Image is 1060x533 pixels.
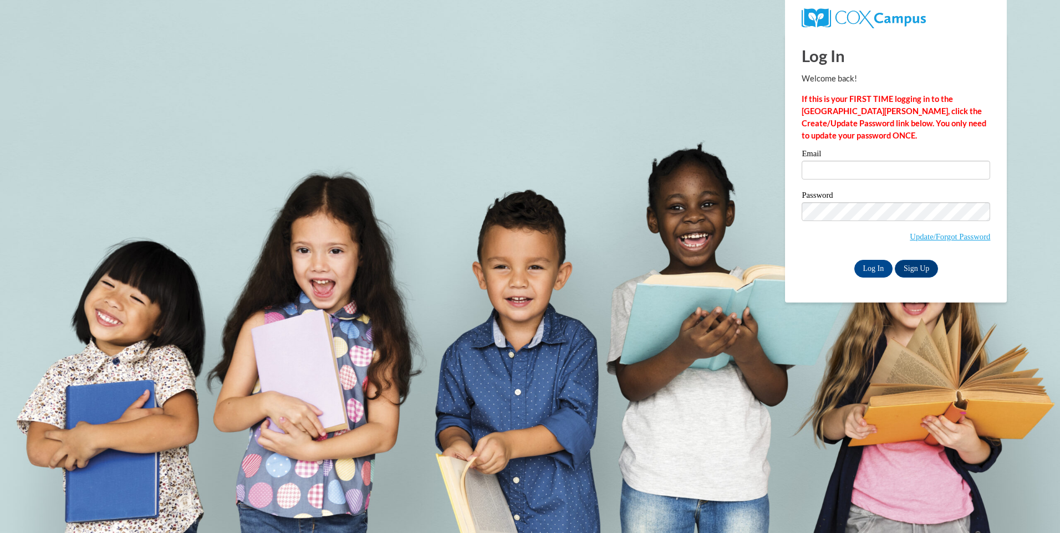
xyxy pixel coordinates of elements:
a: Update/Forgot Password [910,232,990,241]
input: Log In [854,260,893,278]
label: Password [802,191,990,202]
a: COX Campus [802,13,925,22]
strong: If this is your FIRST TIME logging in to the [GEOGRAPHIC_DATA][PERSON_NAME], click the Create/Upd... [802,94,986,140]
p: Welcome back! [802,73,990,85]
label: Email [802,150,990,161]
a: Sign Up [895,260,938,278]
img: COX Campus [802,8,925,28]
h1: Log In [802,44,990,67]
